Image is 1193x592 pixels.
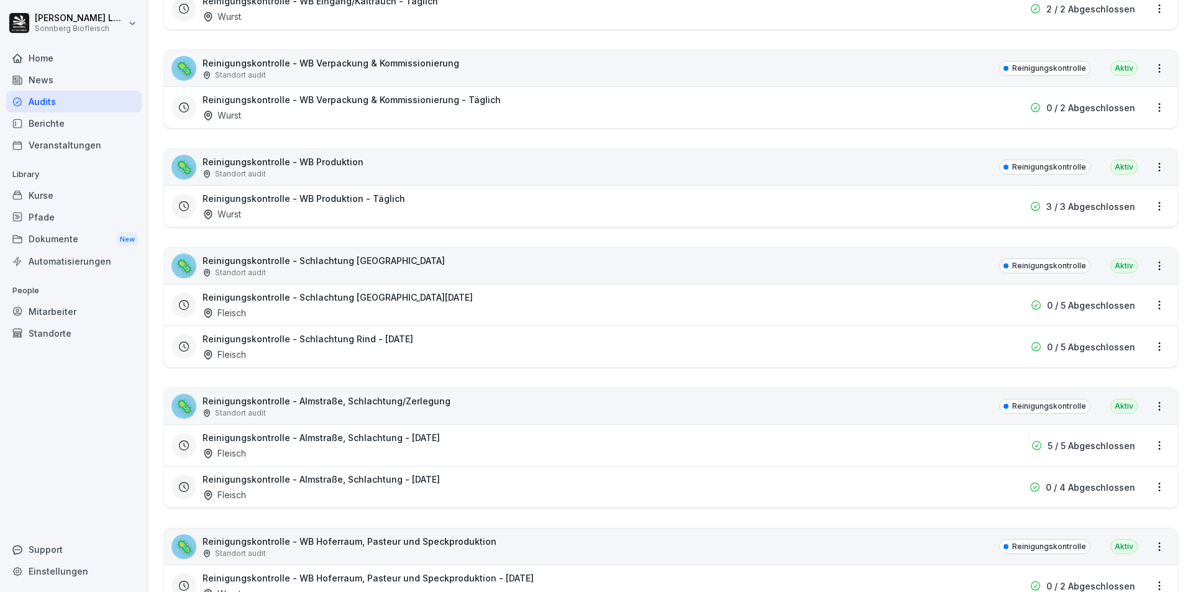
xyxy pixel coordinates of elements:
p: Library [6,165,142,184]
a: Pfade [6,206,142,228]
p: Reinigungskontrolle [1012,260,1086,271]
p: Reinigungskontrolle [1012,63,1086,74]
div: Aktiv [1110,258,1138,273]
div: New [117,232,138,247]
div: Fleisch [203,348,246,361]
h3: Reinigungskontrolle - Almstraße, Schlachtung - [DATE] [203,473,440,486]
div: Wurst [203,109,241,122]
h3: Reinigungskontrolle - Almstraße, Schlachtung - [DATE] [203,431,440,444]
div: Fleisch [203,306,246,319]
a: Mitarbeiter [6,301,142,322]
h3: Reinigungskontrolle - WB Produktion - Täglich [203,192,405,205]
div: Fleisch [203,488,246,501]
div: Wurst [203,10,241,23]
p: 0 / 2 Abgeschlossen [1046,101,1135,114]
p: Sonnberg Biofleisch [35,24,126,33]
p: 0 / 5 Abgeschlossen [1047,299,1135,312]
div: Support [6,539,142,560]
h3: Reinigungskontrolle - Schlachtung [GEOGRAPHIC_DATA][DATE] [203,291,473,304]
div: Aktiv [1110,61,1138,76]
div: Dokumente [6,228,142,251]
p: Reinigungskontrolle - WB Produktion [203,155,363,168]
p: Standort audit [215,548,266,559]
a: Standorte [6,322,142,344]
a: Automatisierungen [6,250,142,272]
p: Reinigungskontrolle - Schlachtung [GEOGRAPHIC_DATA] [203,254,445,267]
a: Einstellungen [6,560,142,582]
a: Audits [6,91,142,112]
p: Reinigungskontrolle - WB Hoferraum, Pasteur und Speckproduktion [203,535,496,548]
p: 3 / 3 Abgeschlossen [1046,200,1135,213]
p: Standort audit [215,267,266,278]
p: 2 / 2 Abgeschlossen [1046,2,1135,16]
p: Standort audit [215,408,266,419]
p: Reinigungskontrolle [1012,541,1086,552]
div: Aktiv [1110,160,1138,175]
a: Berichte [6,112,142,134]
p: Reinigungskontrolle [1012,162,1086,173]
a: Kurse [6,184,142,206]
p: [PERSON_NAME] Lumetsberger [35,13,126,24]
div: 🦠 [171,56,196,81]
a: News [6,69,142,91]
h3: Reinigungskontrolle - Schlachtung Rind - [DATE] [203,332,413,345]
h3: Reinigungskontrolle - WB Hoferraum, Pasteur und Speckproduktion - [DATE] [203,572,534,585]
div: Fleisch [203,447,246,460]
p: 0 / 5 Abgeschlossen [1047,340,1135,353]
p: Reinigungskontrolle - Almstraße, Schlachtung/Zerlegung [203,394,450,408]
h3: Reinigungskontrolle - WB Verpackung & Kommissionierung - Täglich [203,93,501,106]
p: 0 / 4 Abgeschlossen [1046,481,1135,494]
div: Aktiv [1110,399,1138,414]
p: Standort audit [215,168,266,180]
p: Reinigungskontrolle [1012,401,1086,412]
div: 🦠 [171,155,196,180]
div: 🦠 [171,253,196,278]
a: Home [6,47,142,69]
p: Standort audit [215,70,266,81]
div: 🦠 [171,534,196,559]
div: 🦠 [171,394,196,419]
a: Veranstaltungen [6,134,142,156]
p: Reinigungskontrolle - WB Verpackung & Kommissionierung [203,57,459,70]
p: People [6,281,142,301]
a: DokumenteNew [6,228,142,251]
div: Wurst [203,207,241,221]
div: Aktiv [1110,539,1138,554]
p: 5 / 5 Abgeschlossen [1048,439,1135,452]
